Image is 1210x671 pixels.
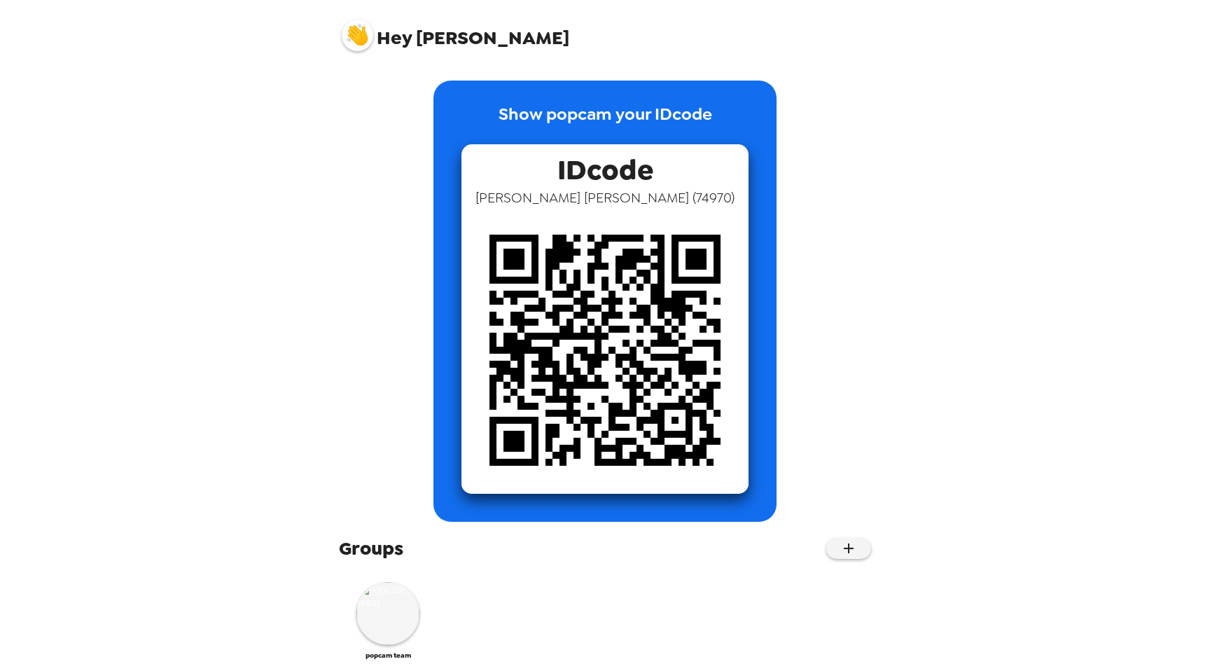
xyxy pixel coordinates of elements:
span: [PERSON_NAME] [342,13,569,48]
span: Hey [377,25,412,50]
span: IDcode [557,144,653,188]
p: Show popcam your IDcode [499,102,712,144]
span: [PERSON_NAME] [PERSON_NAME] ( 74970 ) [475,188,735,207]
span: popcam team [366,651,411,660]
img: qr code [461,207,749,494]
img: profile pic [342,20,373,51]
span: Groups [339,536,403,561]
img: popcam team [356,582,419,645]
